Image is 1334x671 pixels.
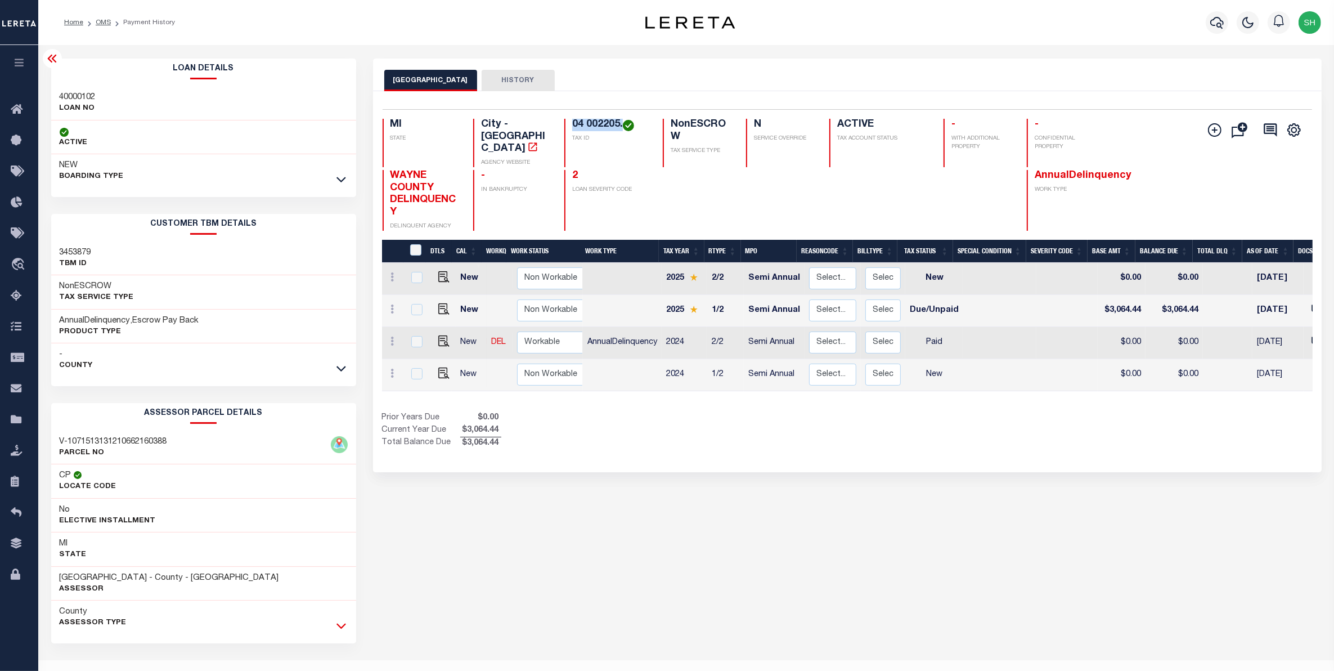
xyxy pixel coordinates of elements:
th: WorkQ [482,240,506,263]
td: New [456,359,487,391]
td: $3,064.44 [1098,295,1146,327]
td: Current Year Due [382,424,460,437]
p: ACTIVE [60,137,88,149]
td: Semi Annual [744,359,805,391]
td: Prior Years Due [382,412,460,424]
p: Product Type [60,326,199,338]
p: CONFIDENTIAL PROPERTY [1035,135,1104,151]
img: svg+xml;base64,PHN2ZyB4bWxucz0iaHR0cDovL3d3dy53My5vcmcvMjAwMC9zdmciIHBvaW50ZXItZXZlbnRzPSJub25lIi... [1299,11,1321,34]
h3: AnnualDelinquency,Escrow Pay Back [60,315,199,326]
h2: Loan Details [51,59,356,79]
td: New [456,295,487,327]
td: $0.00 [1098,359,1146,391]
a: OMS [96,19,111,26]
th: BillType: activate to sort column ascending [853,240,897,263]
p: STATE [390,135,460,143]
p: TAX ACCOUNT STATUS [837,135,930,143]
h2: CUSTOMER TBM DETAILS [51,214,356,235]
th: RType: activate to sort column ascending [704,240,741,263]
th: &nbsp;&nbsp;&nbsp;&nbsp;&nbsp;&nbsp;&nbsp;&nbsp;&nbsp;&nbsp; [382,240,403,263]
p: BOARDING TYPE [60,171,124,182]
td: 1/2 [707,295,744,327]
th: Total DLQ: activate to sort column ascending [1193,240,1242,263]
td: $0.00 [1146,359,1203,391]
td: [DATE] [1252,359,1304,391]
p: PARCEL NO [60,448,167,459]
span: 2 [572,171,578,181]
th: Tax Status: activate to sort column ascending [897,240,953,263]
h4: 04 002205. [572,119,649,131]
th: &nbsp; [403,240,426,263]
h3: NEW [60,160,124,171]
p: WITH ADDITIONAL PROPERTY [951,135,1013,151]
button: HISTORY [482,70,555,91]
td: $0.00 [1146,327,1203,359]
h3: County [60,606,127,618]
td: 2025 [662,263,707,295]
span: WAYNE COUNTY DELINQUENCY [390,171,456,217]
button: [GEOGRAPHIC_DATA] [384,70,477,91]
span: AnnualDelinquency [1035,171,1131,181]
p: TAX ID [572,135,649,143]
th: Tax Year: activate to sort column ascending [659,240,704,263]
td: 2025 [662,295,707,327]
th: Balance Due: activate to sort column ascending [1135,240,1193,263]
th: Work Status [506,240,582,263]
td: 2024 [662,327,707,359]
p: IN BANKRUPTCY [481,186,551,194]
p: Assessor [60,584,279,595]
td: Semi Annual [744,327,805,359]
p: TAX SERVICE TYPE [671,147,733,155]
h3: 40000102 [60,92,96,103]
td: 2024 [662,359,707,391]
h3: [GEOGRAPHIC_DATA] - County - [GEOGRAPHIC_DATA] [60,572,279,584]
span: - [1035,119,1039,129]
p: LOAN SEVERITY CODE [572,186,649,194]
p: State [60,549,87,561]
td: $0.00 [1098,327,1146,359]
h3: CP [60,470,71,481]
td: $0.00 [1098,263,1146,295]
th: Base Amt: activate to sort column ascending [1088,240,1135,263]
span: - [951,119,955,129]
p: Tax Service Type [60,292,134,303]
p: County [60,360,93,372]
h3: V-1071513131210662160388 [60,436,167,448]
td: $0.00 [1146,263,1203,295]
h4: MI [390,119,460,131]
td: Total Balance Due [382,437,460,449]
img: Star.svg [690,306,698,313]
h4: NonESCROW [671,119,733,143]
th: Severity Code: activate to sort column ascending [1026,240,1088,263]
h3: - [60,349,93,360]
td: New [905,263,963,295]
td: [DATE] [1252,295,1304,327]
p: Locate Code [60,481,116,493]
td: 1/2 [707,359,744,391]
th: As of Date: activate to sort column ascending [1242,240,1294,263]
a: DEL [491,338,506,346]
span: - [481,171,485,181]
td: Semi Annual [744,263,805,295]
th: Special Condition: activate to sort column ascending [953,240,1026,263]
p: AGENCY WEBSITE [481,159,551,167]
a: Home [64,19,83,26]
h4: ACTIVE [837,119,930,131]
td: $3,064.44 [1146,295,1203,327]
p: DELINQUENT AGENCY [390,222,460,231]
h3: NonESCROW [60,281,134,292]
p: SERVICE OVERRIDE [754,135,816,143]
td: AnnualDelinquency [583,327,662,359]
img: Star.svg [690,274,698,281]
i: travel_explore [11,258,29,272]
th: ReasonCode: activate to sort column ascending [797,240,853,263]
td: 2/2 [707,327,744,359]
p: Assessor Type [60,618,127,629]
h3: 3453879 [60,247,91,258]
p: LOAN NO [60,103,96,114]
td: New [905,359,963,391]
h4: City - [GEOGRAPHIC_DATA] [481,119,551,155]
td: Due/Unpaid [905,295,963,327]
li: Payment History [111,17,175,28]
td: Semi Annual [744,295,805,327]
